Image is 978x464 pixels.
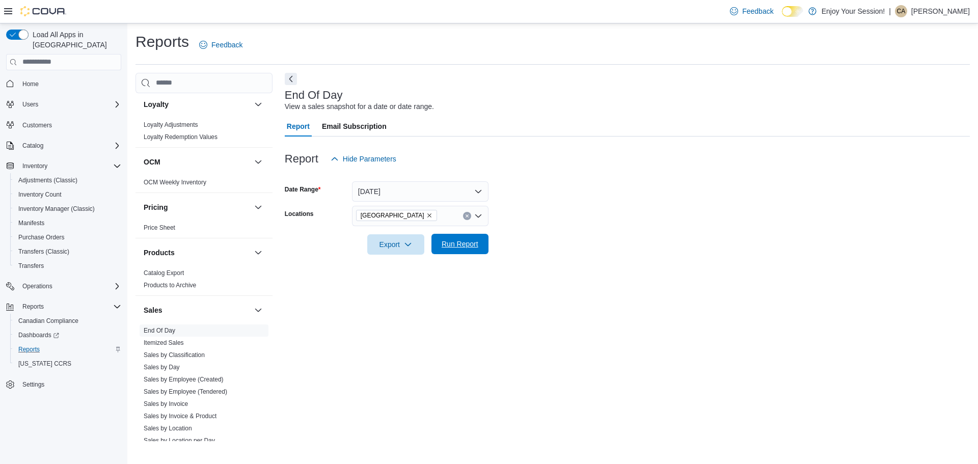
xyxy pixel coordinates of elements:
span: Inventory [18,160,121,172]
span: Customers [22,121,52,129]
button: Catalog [18,140,47,152]
button: Products [252,247,264,259]
span: Transfers (Classic) [14,245,121,258]
button: Adjustments (Classic) [10,173,125,187]
h3: Report [285,153,318,165]
span: Inventory [22,162,47,170]
span: Home [22,80,39,88]
span: Email Subscription [322,116,387,137]
span: Canadian Compliance [18,317,78,325]
div: Products [135,267,273,295]
button: Users [18,98,42,111]
button: Clear input [463,212,471,220]
button: Products [144,248,250,258]
a: Catalog Export [144,269,184,277]
div: Carrie Anderson [895,5,907,17]
a: Purchase Orders [14,231,69,243]
button: Hide Parameters [327,149,400,169]
a: Home [18,78,43,90]
button: Inventory [2,159,125,173]
a: Reports [14,343,44,356]
span: Adjustments (Classic) [18,176,77,184]
button: Transfers (Classic) [10,244,125,259]
span: Reports [22,303,44,311]
h3: Loyalty [144,99,169,110]
button: Canadian Compliance [10,314,125,328]
span: End Of Day [144,326,175,335]
button: Sales [252,304,264,316]
span: Itemized Sales [144,339,184,347]
span: Users [22,100,38,108]
button: OCM [252,156,264,168]
span: Adjustments (Classic) [14,174,121,186]
a: Sales by Invoice [144,400,188,407]
span: Loyalty Redemption Values [144,133,218,141]
input: Dark Mode [782,6,803,17]
span: Sales by Location [144,424,192,432]
button: Open list of options [474,212,482,220]
span: [GEOGRAPHIC_DATA] [361,210,424,221]
a: Sales by Location [144,425,192,432]
span: Price Sheet [144,224,175,232]
span: Transfers [14,260,121,272]
span: Users [18,98,121,111]
span: Dashboards [14,329,121,341]
span: Feedback [742,6,773,16]
label: Date Range [285,185,321,194]
span: Sales by Employee (Created) [144,375,224,384]
a: Sales by Employee (Created) [144,376,224,383]
a: Loyalty Adjustments [144,121,198,128]
span: Reports [18,345,40,353]
span: Purchase Orders [14,231,121,243]
span: Brockville [356,210,437,221]
p: | [889,5,891,17]
div: OCM [135,176,273,193]
img: Cova [20,6,66,16]
button: Purchase Orders [10,230,125,244]
button: Pricing [252,201,264,213]
span: Washington CCRS [14,358,121,370]
span: Hide Parameters [343,154,396,164]
h1: Reports [135,32,189,52]
button: Transfers [10,259,125,273]
button: Sales [144,305,250,315]
span: Inventory Count [18,190,62,199]
span: Catalog [22,142,43,150]
span: Inventory Manager (Classic) [14,203,121,215]
a: Feedback [726,1,777,21]
span: Reports [14,343,121,356]
label: Locations [285,210,314,218]
span: Settings [18,378,121,391]
button: Manifests [10,216,125,230]
h3: Sales [144,305,162,315]
span: Report [287,116,310,137]
a: Price Sheet [144,224,175,231]
a: Transfers (Classic) [14,245,73,258]
a: Transfers [14,260,48,272]
div: View a sales snapshot for a date or date range. [285,101,434,112]
button: Home [2,76,125,91]
span: Sales by Invoice & Product [144,412,216,420]
span: Transfers (Classic) [18,248,69,256]
a: End Of Day [144,327,175,334]
span: Sales by Day [144,363,180,371]
h3: Pricing [144,202,168,212]
span: Sales by Employee (Tendered) [144,388,227,396]
a: Sales by Employee (Tendered) [144,388,227,395]
span: Catalog Export [144,269,184,277]
span: Products to Archive [144,281,196,289]
a: Inventory Manager (Classic) [14,203,99,215]
div: Loyalty [135,119,273,147]
button: Pricing [144,202,250,212]
span: Reports [18,301,121,313]
span: Feedback [211,40,242,50]
button: Inventory Manager (Classic) [10,202,125,216]
span: Dashboards [18,331,59,339]
button: Catalog [2,139,125,153]
a: Sales by Classification [144,351,205,359]
a: Settings [18,378,48,391]
span: Transfers [18,262,44,270]
a: Sales by Location per Day [144,437,215,444]
span: Purchase Orders [18,233,65,241]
